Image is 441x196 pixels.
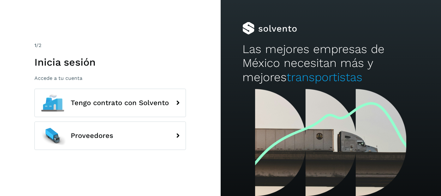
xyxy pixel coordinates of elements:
[34,89,186,117] button: Tengo contrato con Solvento
[34,122,186,150] button: Proveedores
[71,132,113,140] span: Proveedores
[34,56,186,68] h1: Inicia sesión
[34,42,186,49] div: /2
[34,75,186,81] p: Accede a tu cuenta
[71,99,169,107] span: Tengo contrato con Solvento
[287,70,362,84] span: transportistas
[242,42,419,84] h2: Las mejores empresas de México necesitan más y mejores
[34,42,36,48] span: 1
